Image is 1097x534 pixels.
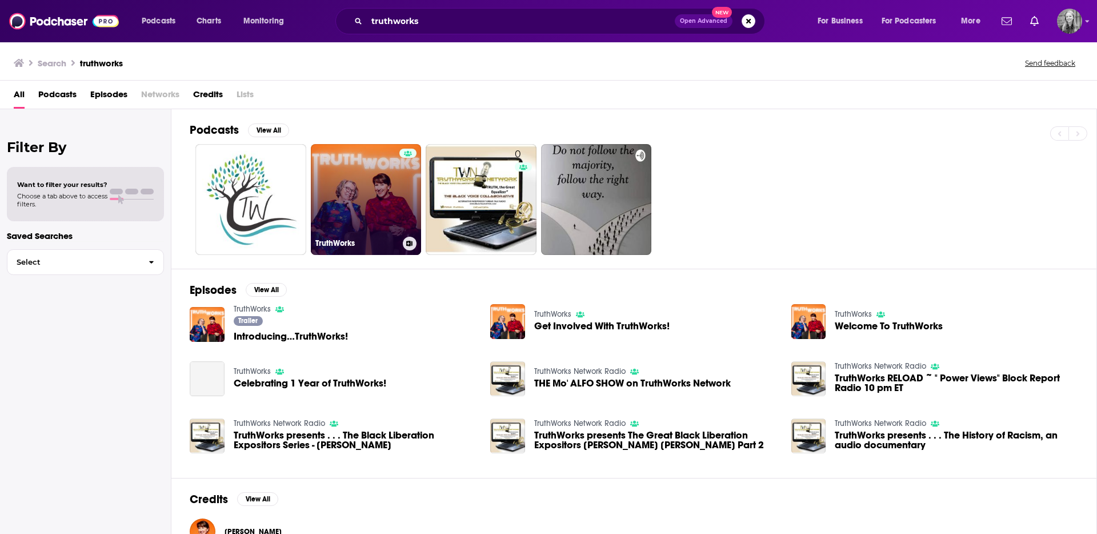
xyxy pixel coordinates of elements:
[7,258,139,266] span: Select
[189,12,228,30] a: Charts
[490,361,525,396] img: THE Mo' ALFO SHOW on TruthWorks Network
[835,373,1078,393] a: TruthWorks RELOAD ~ " Power Views" Block Report Radio 10 pm ET
[515,149,532,250] div: 0
[190,123,239,137] h2: Podcasts
[835,361,926,371] a: TruthWorks Network Radio
[190,492,228,507] h2: Credits
[234,431,477,450] span: TruthWorks presents . . . The Black Liberation Expositors Series - [PERSON_NAME]
[311,144,422,255] a: TruthWorks
[534,366,626,376] a: TruthWorks Network Radio
[680,18,727,24] span: Open Advanced
[234,332,348,341] a: Introducing…TruthWorks!
[1057,9,1082,34] span: Logged in as KatMcMahon
[953,12,995,30] button: open menu
[141,85,179,109] span: Networks
[7,249,164,275] button: Select
[7,230,164,241] p: Saved Searches
[234,366,271,376] a: TruthWorks
[712,7,732,18] span: New
[193,85,223,109] a: Credits
[490,304,525,339] img: Get Involved With TruthWorks!
[190,283,237,297] h2: Episodes
[490,419,525,453] img: TruthWorks presents The Great Black Liberation Expositors Dr. John Henrik Clarke Part 2
[243,13,284,29] span: Monitoring
[791,419,826,453] img: TruthWorks presents . . . The History of Racism, an audio documentary
[534,309,571,319] a: TruthWorks
[234,378,386,388] a: Celebrating 1 Year of TruthWorks!
[818,13,863,29] span: For Business
[238,317,258,324] span: Trailer
[38,58,66,69] h3: Search
[234,431,477,450] a: TruthWorks presents . . . The Black Liberation Expositors Series - Dr. John
[237,492,278,506] button: View All
[190,307,225,342] img: Introducing…TruthWorks!
[874,12,953,30] button: open menu
[190,419,225,453] img: TruthWorks presents . . . The Black Liberation Expositors Series - Dr. John
[1057,9,1082,34] img: User Profile
[237,85,254,109] span: Lists
[534,378,731,388] a: THE Mo' ALFO SHOW on TruthWorks Network
[248,123,289,137] button: View All
[190,123,289,137] a: PodcastsView All
[9,10,119,32] img: Podchaser - Follow, Share and Rate Podcasts
[534,431,778,450] span: TruthWorks presents The Great Black Liberation Expositors [PERSON_NAME] [PERSON_NAME] Part 2
[190,283,287,297] a: EpisodesView All
[426,144,537,255] a: 0
[534,431,778,450] a: TruthWorks presents The Great Black Liberation Expositors Dr. John Henrik Clarke Part 2
[17,181,107,189] span: Want to filter your results?
[791,361,826,396] img: TruthWorks RELOAD ~ " Power Views" Block Report Radio 10 pm ET
[1026,11,1043,31] a: Show notifications dropdown
[1022,58,1079,68] button: Send feedback
[534,419,626,428] a: TruthWorks Network Radio
[235,12,299,30] button: open menu
[80,58,123,69] h3: truthworks
[835,431,1078,450] a: TruthWorks presents . . . The History of Racism, an audio documentary
[38,85,77,109] a: Podcasts
[90,85,127,109] a: Episodes
[190,492,278,507] a: CreditsView All
[675,14,732,28] button: Open AdvancedNew
[315,238,398,248] h3: TruthWorks
[961,13,980,29] span: More
[190,361,225,396] a: Celebrating 1 Year of TruthWorks!
[882,13,936,29] span: For Podcasters
[197,13,221,29] span: Charts
[7,139,164,156] h2: Filter By
[14,85,25,109] a: All
[17,192,107,208] span: Choose a tab above to access filters.
[835,309,872,319] a: TruthWorks
[1057,9,1082,34] button: Show profile menu
[997,11,1016,31] a: Show notifications dropdown
[234,304,271,314] a: TruthWorks
[367,12,675,30] input: Search podcasts, credits, & more...
[346,8,776,34] div: Search podcasts, credits, & more...
[534,321,670,331] a: Get Involved With TruthWorks!
[791,304,826,339] img: Welcome To TruthWorks
[234,419,325,428] a: TruthWorks Network Radio
[246,283,287,297] button: View All
[835,321,943,331] a: Welcome To TruthWorks
[835,419,926,428] a: TruthWorks Network Radio
[142,13,175,29] span: Podcasts
[134,12,190,30] button: open menu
